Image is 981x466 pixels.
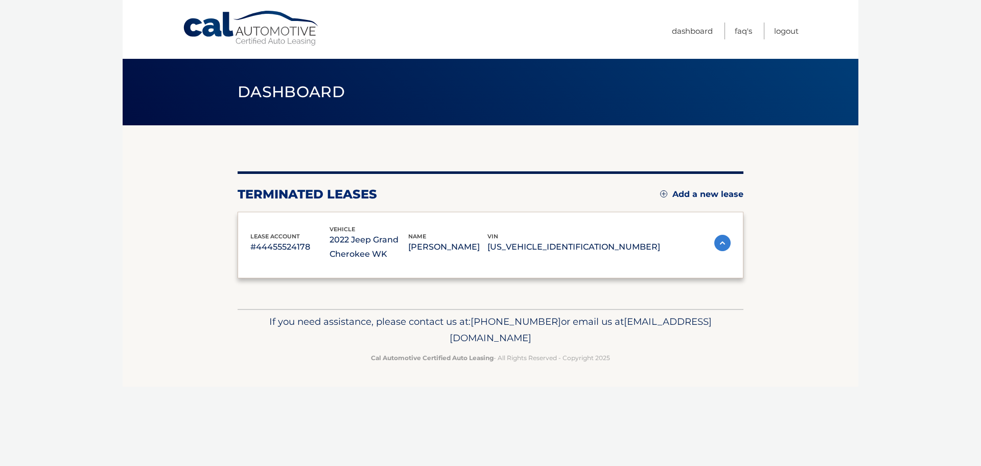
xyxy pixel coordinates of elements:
a: Cal Automotive [182,10,320,47]
p: [PERSON_NAME] [408,240,487,254]
p: #44455524178 [250,240,330,254]
a: Dashboard [672,23,713,39]
p: [US_VEHICLE_IDENTIFICATION_NUMBER] [487,240,660,254]
span: vin [487,233,498,240]
span: vehicle [330,226,355,233]
a: FAQ's [735,23,752,39]
img: add.svg [660,190,667,197]
p: 2022 Jeep Grand Cherokee WK [330,233,409,261]
span: lease account [250,233,300,240]
img: accordion-active.svg [714,235,731,251]
p: If you need assistance, please contact us at: or email us at [244,314,737,346]
span: [PHONE_NUMBER] [471,316,561,327]
strong: Cal Automotive Certified Auto Leasing [371,354,494,362]
a: Logout [774,23,799,39]
p: - All Rights Reserved - Copyright 2025 [244,352,737,363]
span: [EMAIL_ADDRESS][DOMAIN_NAME] [450,316,712,344]
h2: terminated leases [238,187,377,202]
a: Add a new lease [660,189,743,199]
span: Dashboard [238,82,345,101]
span: name [408,233,426,240]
